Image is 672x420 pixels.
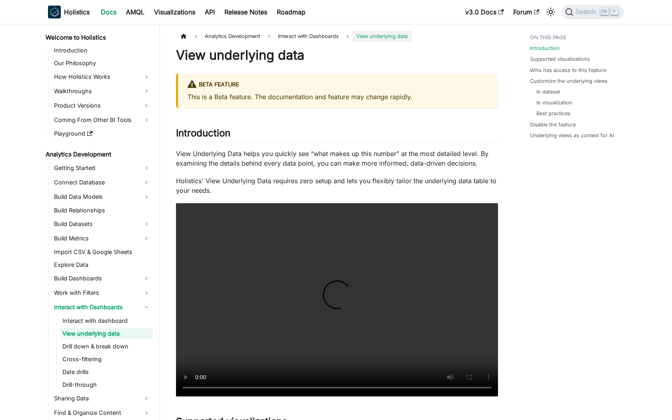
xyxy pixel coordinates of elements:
[52,205,153,216] a: Build Relationships
[52,232,153,245] a: Build Metrics
[530,55,590,63] a: Supported visualizations
[52,45,153,56] a: Introduction
[536,88,560,96] a: In dataset
[52,58,153,69] a: Our Philosophy
[176,30,498,42] nav: Breadcrumbs
[176,47,498,63] h1: View underlying data
[176,30,191,42] a: Home page
[530,44,560,52] a: Introduction
[52,176,153,189] a: Connect Database
[544,6,557,18] button: Switch between dark and light mode (currently light mode)
[64,7,90,17] b: Holistics
[52,190,153,203] a: Build Data Models
[536,110,570,117] a: Best practices
[52,259,153,270] a: Explore Data
[60,341,153,352] a: Drill down & break down
[149,6,200,18] a: Visualizations
[52,392,153,405] a: Sharing Data
[530,121,576,128] a: Disable the feature
[52,218,153,230] a: Build Datasets
[60,328,153,339] a: View underlying data
[272,6,310,18] a: Roadmap
[43,149,153,160] a: Analytics Development
[43,32,153,43] a: Welcome to Holistics
[220,6,272,18] a: Release Notes
[530,66,606,74] a: Who has access to this feature
[536,99,572,106] a: In visualization
[48,6,90,18] a: HolisticsHolistics
[188,92,488,102] p: This is a Beta feature. The documentation and feature may change rapidly.
[52,85,153,98] a: Walkthroughs
[530,132,614,139] a: Underlying views as context for AI
[121,6,149,18] a: AMQL
[176,149,498,168] p: View Underlying Data helps you quickly see “what makes up this number” at the most detailed level...
[40,24,160,420] nav: Docs sidebar
[562,5,624,19] button: Search (Ctrl+K)
[60,379,153,390] a: Drill-through
[52,114,153,126] a: Coming From Other BI Tools
[96,6,121,18] a: Docs
[52,301,153,314] a: Interact with Dashboards
[200,6,220,18] a: API
[176,203,498,396] video: Your browser does not support embedding video, but you can .
[52,272,153,285] a: Build Dashboards
[610,8,618,15] kbd: K
[52,70,153,83] a: How Holistics Works
[52,99,153,112] a: Product Versions
[188,80,488,90] div: BETA FEATURE
[52,286,153,299] a: Work with Filters
[60,354,153,365] a: Cross-filtering
[48,6,61,18] img: Holistics
[274,30,343,42] span: Interact with Dashboards
[52,128,153,139] a: Playground
[176,176,498,195] p: Holistics' View Underlying Data requires zero setup and lets you flexibly tailor the underlying d...
[573,8,601,16] span: Search
[52,246,153,258] a: Import CSV & Google Sheets
[508,6,544,18] a: Forum
[52,406,153,419] a: Find & Organize Content
[460,6,508,18] a: v3.0 Docs
[176,127,498,142] h2: Introduction
[530,77,608,85] a: Customize the underlying views
[60,366,153,378] a: Date drills
[201,30,264,42] span: Analytics Development
[60,315,153,326] a: Interact with dashboard
[352,30,412,42] span: View underlying data
[52,162,153,174] a: Getting Started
